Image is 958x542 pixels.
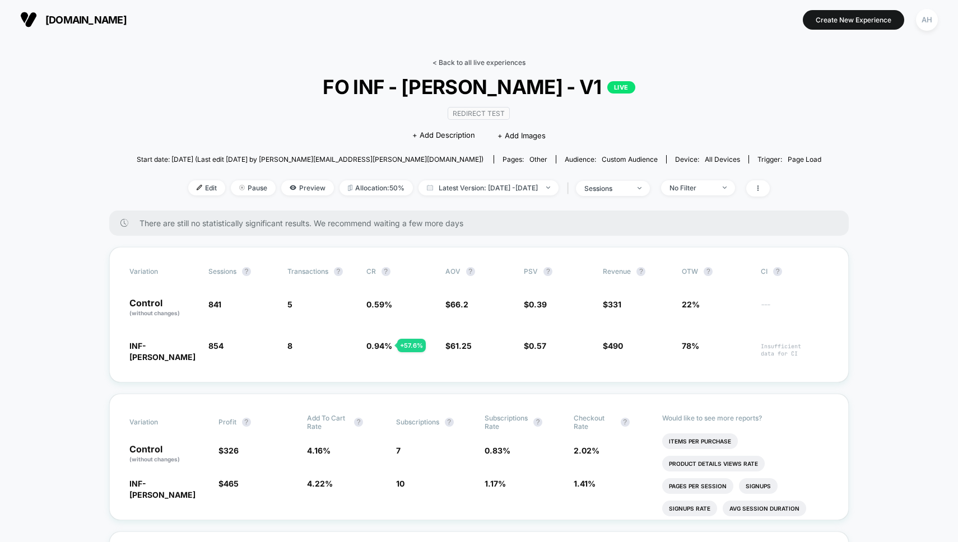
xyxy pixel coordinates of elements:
[287,341,292,351] span: 8
[603,267,631,275] span: Revenue
[450,300,468,309] span: 66.2
[662,414,829,422] p: Would like to see more reports?
[546,186,550,189] img: end
[231,180,276,195] span: Pause
[139,218,826,228] span: There are still no statistically significant results. We recommend waiting a few more days
[607,81,635,94] p: LIVE
[761,343,829,362] span: Insufficient data for CI
[574,446,599,455] span: 2.02 %
[433,58,525,67] a: < Back to all live experiences
[412,130,475,141] span: + Add Description
[669,184,714,192] div: No Filter
[445,418,454,427] button: ?
[340,180,413,195] span: Allocation: 50%
[307,414,348,431] span: Add To Cart Rate
[638,187,641,189] img: end
[334,267,343,276] button: ?
[621,418,630,427] button: ?
[803,10,904,30] button: Create New Experience
[224,446,239,455] span: 326
[354,418,363,427] button: ?
[224,479,239,488] span: 465
[466,267,475,276] button: ?
[636,267,645,276] button: ?
[564,180,576,197] span: |
[662,478,733,494] li: Pages Per Session
[485,414,528,431] span: Subscriptions Rate
[485,446,510,455] span: 0.83 %
[533,418,542,427] button: ?
[503,155,547,163] div: Pages:
[761,267,822,276] span: CI
[704,267,713,276] button: ?
[137,155,483,163] span: Start date: [DATE] (Last edit [DATE] by [PERSON_NAME][EMAIL_ADDRESS][PERSON_NAME][DOMAIN_NAME])
[529,155,547,163] span: other
[723,501,806,516] li: Avg Session Duration
[788,155,821,163] span: Page Load
[45,14,127,26] span: [DOMAIN_NAME]
[218,418,236,426] span: Profit
[218,446,239,455] span: $
[242,418,251,427] button: ?
[574,414,615,431] span: Checkout Rate
[366,341,392,351] span: 0.94 %
[524,267,538,275] span: PSV
[242,267,251,276] button: ?
[602,155,658,163] span: Custom Audience
[129,445,207,464] p: Control
[666,155,748,163] span: Device:
[603,341,623,351] span: $
[188,180,225,195] span: Edit
[382,267,390,276] button: ?
[608,341,623,351] span: 490
[208,341,224,351] span: 854
[129,267,191,276] span: Variation
[608,300,621,309] span: 331
[529,341,546,351] span: 0.57
[916,9,938,31] div: AH
[281,180,334,195] span: Preview
[20,11,37,28] img: Visually logo
[307,446,331,455] span: 4.16 %
[396,479,404,488] span: 10
[239,185,245,190] img: end
[529,300,547,309] span: 0.39
[366,267,376,275] span: CR
[129,341,196,362] span: INF-[PERSON_NAME]
[218,479,239,488] span: $
[662,433,738,449] li: Items Per Purchase
[348,185,352,191] img: rebalance
[129,310,180,316] span: (without changes)
[705,155,740,163] span: all devices
[445,267,461,275] span: AOV
[287,267,328,275] span: Transactions
[662,501,717,516] li: Signups Rate
[171,75,787,99] span: FO INF - [PERSON_NAME] - V1
[723,186,727,189] img: end
[574,479,596,488] span: 1.41 %
[524,300,547,309] span: $
[129,414,191,431] span: Variation
[739,478,778,494] li: Signups
[396,418,439,426] span: Subscriptions
[524,341,546,351] span: $
[427,185,433,190] img: calendar
[773,267,782,276] button: ?
[497,131,546,140] span: + Add Images
[445,341,472,351] span: $
[913,8,941,31] button: AH
[17,11,130,29] button: [DOMAIN_NAME]
[662,456,765,471] li: Product Details Views Rate
[682,341,699,351] span: 78%
[396,446,401,455] span: 7
[445,300,468,309] span: $
[287,300,292,309] span: 5
[129,479,196,499] span: INF-[PERSON_NAME]
[129,456,180,462] span: (without changes)
[418,180,559,195] span: Latest Version: [DATE] - [DATE]
[584,184,629,193] div: sessions
[448,107,510,120] span: Redirect Test
[603,300,621,309] span: $
[208,267,236,275] span: Sessions
[485,479,506,488] span: 1.17 %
